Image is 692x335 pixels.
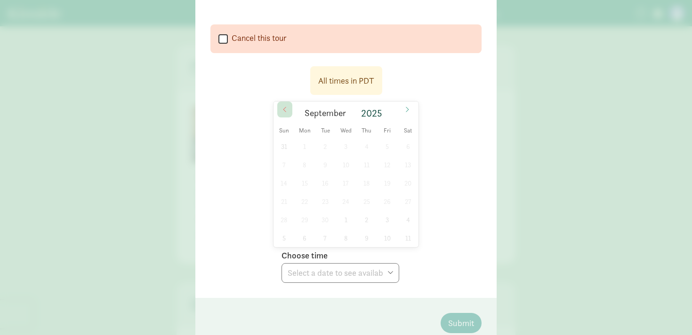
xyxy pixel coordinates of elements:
label: Choose time [282,250,328,261]
span: Sat [398,128,418,134]
span: September [305,109,346,118]
div: All times in PDT [318,74,374,87]
span: Mon [294,128,315,134]
button: Submit [441,313,482,333]
span: Wed [336,128,356,134]
span: Thu [356,128,377,134]
span: Tue [315,128,336,134]
label: Cancel this tour [228,32,287,44]
span: Fri [377,128,398,134]
span: Sun [274,128,294,134]
span: Submit [448,317,474,329]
